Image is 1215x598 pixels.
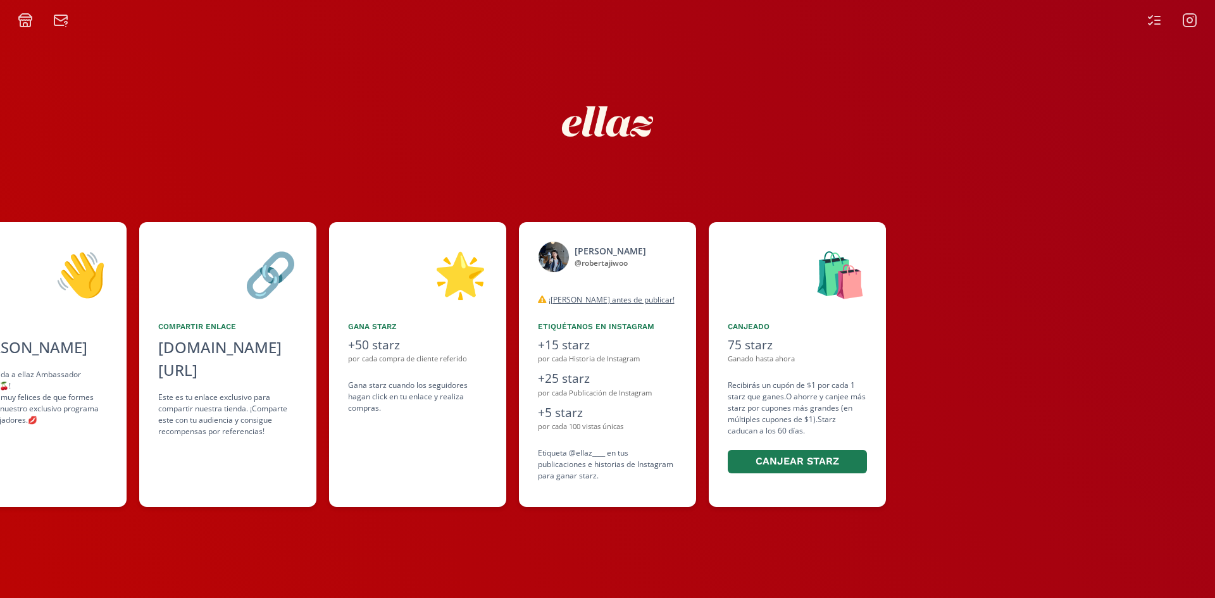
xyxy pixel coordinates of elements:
[538,404,677,422] div: +5 starz
[538,388,677,399] div: por cada Publicación de Instagram
[549,294,675,305] u: ¡[PERSON_NAME] antes de publicar!
[728,354,867,364] div: Ganado hasta ahora
[158,392,297,437] div: Este es tu enlace exclusivo para compartir nuestra tienda. ¡Comparte este con tu audiencia y cons...
[538,354,677,364] div: por cada Historia de Instagram
[575,258,646,269] div: @ robertajiwoo
[728,450,867,473] button: Canjear starz
[348,380,487,414] div: Gana starz cuando los seguidores hagan click en tu enlace y realiza compras .
[348,354,487,364] div: por cada compra de cliente referido
[348,321,487,332] div: Gana starz
[348,336,487,354] div: +50 starz
[728,380,867,475] div: Recibirás un cupón de $1 por cada 1 starz que ganes. O ahorre y canjee más starz por cupones más ...
[538,447,677,482] div: Etiqueta @ellaz____ en tus publicaciones e historias de Instagram para ganar starz.
[728,321,867,332] div: Canjeado
[538,421,677,432] div: por cada 100 vistas únicas
[158,321,297,332] div: Compartir Enlace
[158,336,297,382] div: [DOMAIN_NAME][URL]
[728,336,867,354] div: 75 starz
[575,244,646,258] div: [PERSON_NAME]
[538,321,677,332] div: Etiquétanos en Instagram
[728,241,867,306] div: 🛍️
[538,241,570,273] img: 524810648_18520113457031687_8089223174440955574_n.jpg
[538,336,677,354] div: +15 starz
[538,370,677,388] div: +25 starz
[551,65,664,178] img: nKmKAABZpYV7
[348,241,487,306] div: 🌟
[158,241,297,306] div: 🔗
